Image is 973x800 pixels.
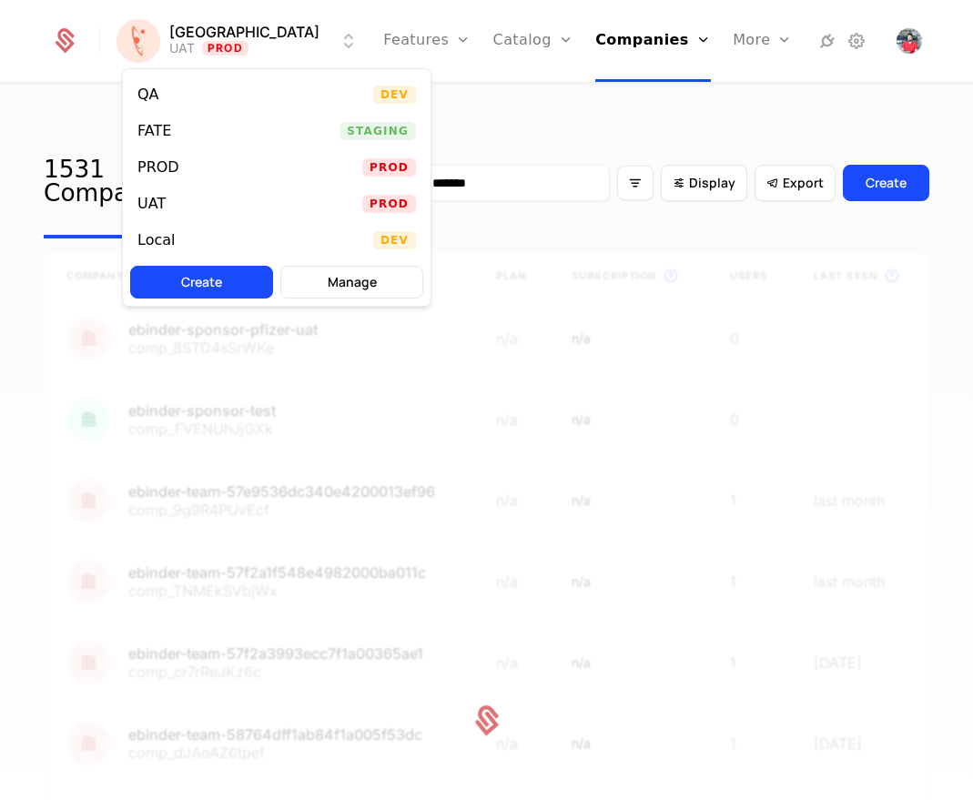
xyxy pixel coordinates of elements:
[373,231,416,249] span: Dev
[137,124,171,138] div: FATE
[373,86,416,104] span: Dev
[137,233,175,248] div: Local
[340,122,416,140] span: Staging
[137,160,179,175] div: PROD
[362,195,416,213] span: Prod
[137,87,159,102] div: QA
[280,266,423,299] button: Manage
[362,158,416,177] span: Prod
[130,266,273,299] button: Create
[137,197,166,211] div: UAT
[122,68,431,307] div: Select environment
